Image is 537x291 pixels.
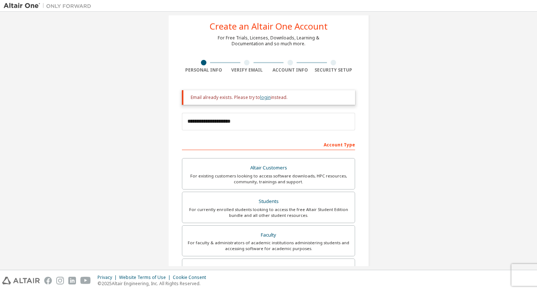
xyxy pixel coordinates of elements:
[260,94,271,100] a: login
[218,35,319,47] div: For Free Trials, Licenses, Downloads, Learning & Documentation and so much more.
[187,196,350,207] div: Students
[187,240,350,252] div: For faculty & administrators of academic institutions administering students and accessing softwa...
[187,263,350,273] div: Everyone else
[210,22,328,31] div: Create an Altair One Account
[191,95,349,100] div: Email already exists. Please try to instead.
[98,280,210,287] p: © 2025 Altair Engineering, Inc. All Rights Reserved.
[182,138,355,150] div: Account Type
[119,275,173,280] div: Website Terms of Use
[187,163,350,173] div: Altair Customers
[182,67,225,73] div: Personal Info
[268,67,312,73] div: Account Info
[98,275,119,280] div: Privacy
[44,277,52,284] img: facebook.svg
[187,207,350,218] div: For currently enrolled students looking to access the free Altair Student Edition bundle and all ...
[187,230,350,240] div: Faculty
[56,277,64,284] img: instagram.svg
[187,173,350,185] div: For existing customers looking to access software downloads, HPC resources, community, trainings ...
[80,277,91,284] img: youtube.svg
[173,275,210,280] div: Cookie Consent
[225,67,269,73] div: Verify Email
[4,2,95,9] img: Altair One
[68,277,76,284] img: linkedin.svg
[312,67,355,73] div: Security Setup
[2,277,40,284] img: altair_logo.svg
